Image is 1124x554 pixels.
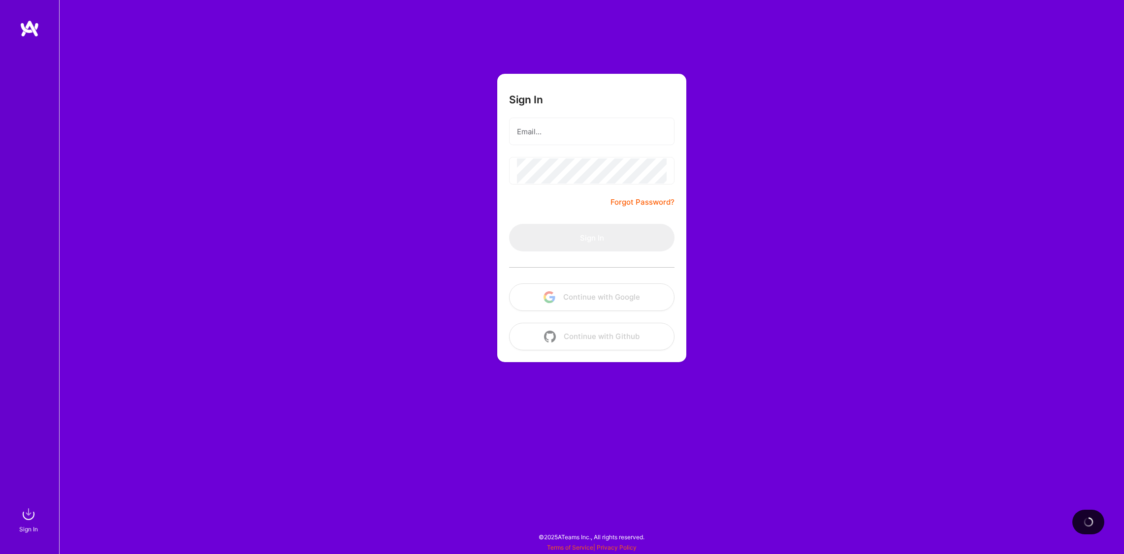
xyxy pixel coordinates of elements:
img: logo [20,20,39,37]
a: sign inSign In [21,504,38,534]
button: Continue with Google [509,283,674,311]
img: sign in [19,504,38,524]
span: | [547,544,637,551]
div: Sign In [19,524,38,534]
input: Email... [517,119,667,144]
div: © 2025 ATeams Inc., All rights reserved. [59,524,1124,549]
a: Privacy Policy [597,544,637,551]
a: Forgot Password? [610,196,674,208]
button: Continue with Github [509,323,674,350]
img: icon [544,291,555,303]
button: Sign In [509,224,674,251]
h3: Sign In [509,93,543,106]
img: icon [544,331,556,342]
img: loading [1083,517,1094,527]
a: Terms of Service [547,544,593,551]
